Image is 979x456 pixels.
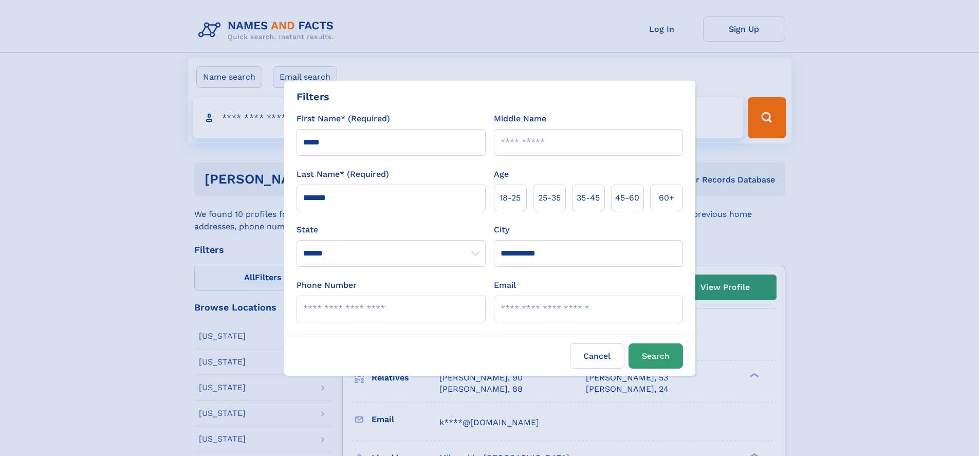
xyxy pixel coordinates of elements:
label: Phone Number [297,279,357,291]
span: 35‑45 [577,192,600,204]
label: State [297,224,486,236]
label: Middle Name [494,113,546,125]
span: 25‑35 [538,192,561,204]
span: 60+ [659,192,674,204]
label: Age [494,168,509,180]
label: City [494,224,509,236]
button: Search [629,343,683,369]
label: Email [494,279,516,291]
label: Last Name* (Required) [297,168,389,180]
label: Cancel [570,343,624,369]
span: 18‑25 [500,192,521,204]
div: Filters [297,89,329,104]
span: 45‑60 [615,192,639,204]
label: First Name* (Required) [297,113,390,125]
